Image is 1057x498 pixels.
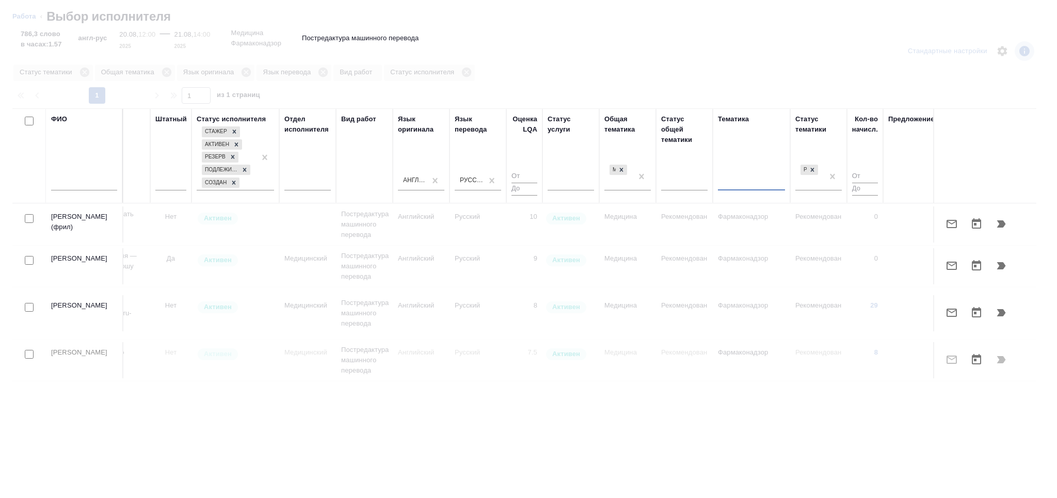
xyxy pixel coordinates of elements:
[201,138,243,151] div: Стажер, Активен, Резерв, Подлежит внедрению, Создан
[455,114,501,135] div: Язык перевода
[852,114,878,135] div: Кол-во начисл.
[888,114,935,124] div: Предложение
[46,295,123,331] td: [PERSON_NAME]
[511,183,537,196] input: До
[201,125,241,138] div: Стажер, Активен, Резерв, Подлежит внедрению, Создан
[202,165,239,175] div: Подлежит внедрению
[511,114,537,135] div: Оценка LQA
[302,33,419,43] p: Постредактура машинного перевода
[799,164,819,176] div: Рекомендован
[197,114,266,124] div: Статус исполнителя
[718,114,749,124] div: Тематика
[201,176,241,189] div: Стажер, Активен, Резерв, Подлежит внедрению, Создан
[341,114,376,124] div: Вид работ
[460,176,484,185] div: Русский
[795,114,842,135] div: Статус тематики
[964,347,989,372] button: Открыть календарь загрузки
[155,114,187,124] div: Штатный
[46,342,123,378] td: [PERSON_NAME]
[989,212,1014,236] button: Продолжить
[46,206,123,243] td: [PERSON_NAME] (фрил)
[284,114,331,135] div: Отдел исполнителя
[852,170,878,183] input: От
[964,253,989,278] button: Открыть календарь загрузки
[989,253,1014,278] button: Продолжить
[25,256,34,265] input: Выбери исполнителей, чтобы отправить приглашение на работу
[608,164,628,176] div: Медицина
[661,114,708,145] div: Статус общей тематики
[201,151,239,164] div: Стажер, Активен, Резерв, Подлежит внедрению, Создан
[548,114,594,135] div: Статус услуги
[964,300,989,325] button: Открыть календарь загрузки
[989,300,1014,325] button: Продолжить
[25,350,34,359] input: Выбери исполнителей, чтобы отправить приглашение на работу
[800,165,807,175] div: Рекомендован
[939,212,964,236] button: Отправить предложение о работе
[201,164,251,176] div: Стажер, Активен, Резерв, Подлежит внедрению, Создан
[25,214,34,223] input: Выбери исполнителей, чтобы отправить приглашение на работу
[511,170,537,183] input: От
[604,114,651,135] div: Общая тематика
[25,303,34,312] input: Выбери исполнителей, чтобы отправить приглашение на работу
[939,300,964,325] button: Отправить предложение о работе
[51,114,67,124] div: ФИО
[46,248,123,284] td: [PERSON_NAME]
[403,176,427,185] div: Английский
[610,165,616,175] div: Медицина
[202,178,228,188] div: Создан
[939,253,964,278] button: Отправить предложение о работе
[202,152,227,163] div: Резерв
[964,212,989,236] button: Открыть календарь загрузки
[202,126,229,137] div: Стажер
[852,183,878,196] input: До
[202,139,231,150] div: Активен
[398,114,444,135] div: Язык оригинала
